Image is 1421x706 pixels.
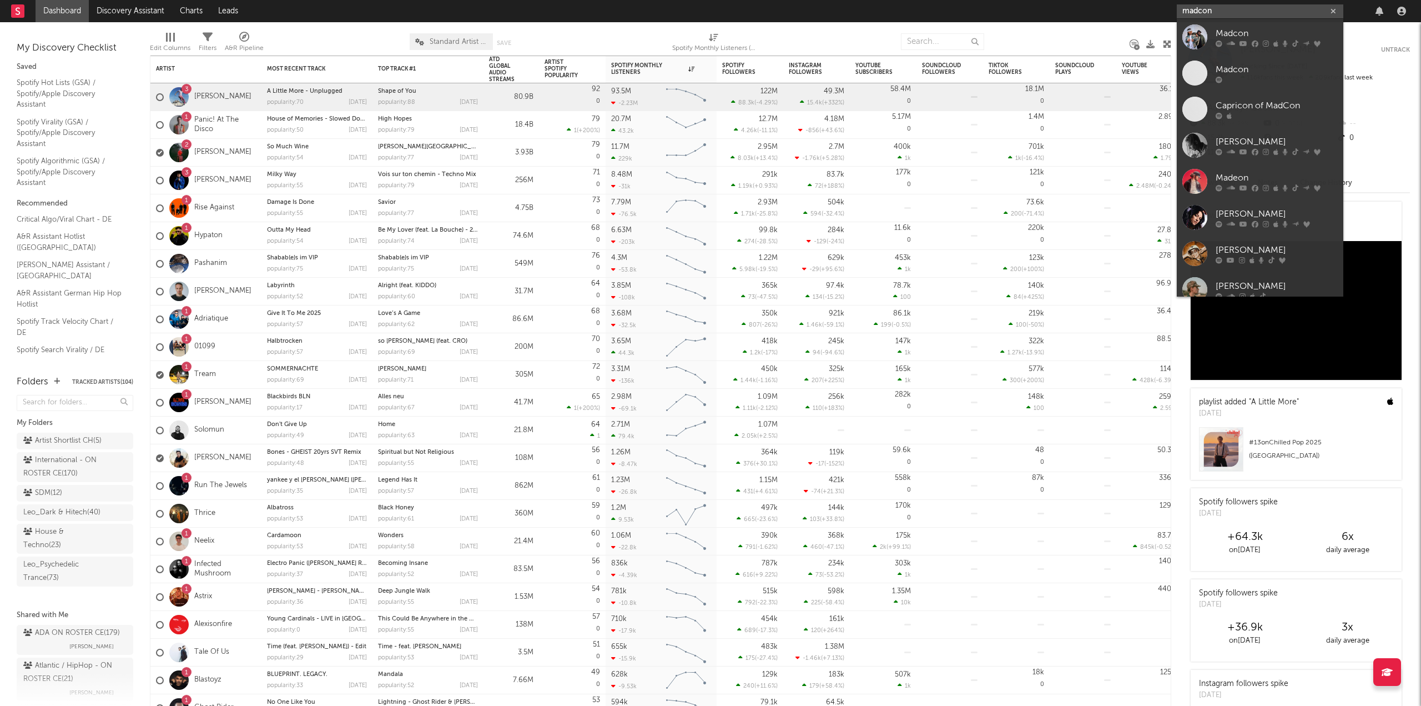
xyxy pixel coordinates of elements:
a: House & Techno(23) [17,524,133,554]
a: Deep Jungle Walk [378,588,430,594]
a: Tale Of Us [194,648,229,657]
div: 2.7M [829,143,844,151]
div: 2.93M [758,199,778,206]
div: A&R Pipeline [225,28,264,60]
a: Spiritual but Not Religious [378,449,454,455]
span: [PERSON_NAME] [69,686,114,699]
input: Search for folders... [17,395,133,411]
div: 3.93B [489,146,533,159]
span: 4.26k [741,128,757,134]
span: +188 % [823,183,843,189]
div: ( ) [734,127,778,134]
a: Artist Shortlist CH(5) [17,433,133,449]
div: [DATE] [349,183,367,189]
div: Madcon [1216,63,1338,76]
div: 68 [591,224,600,232]
a: Wonders [378,533,404,539]
div: [DATE] [460,183,478,189]
span: -856 [805,128,819,134]
svg: Chart title [661,222,711,250]
div: 83.7k [827,171,844,178]
a: [PERSON_NAME] [1177,199,1343,236]
a: [PERSON_NAME] [1177,236,1343,272]
div: 93.5M [611,88,631,95]
div: Spotify Monthly Listeners (Spotify Monthly Listeners) [672,28,755,60]
a: Madcon [1177,19,1343,55]
div: [DATE] [349,238,367,244]
div: ( ) [567,127,600,134]
div: Edit Columns [150,28,190,60]
div: popularity: 77 [378,211,414,217]
a: BLUEPRINT. LEGACY. [267,672,327,678]
a: Astrix [194,592,212,602]
div: YouTube Subscribers [855,62,894,76]
div: My Discovery Checklist [17,42,133,55]
div: # 13 on Chilled Pop 2025 ([GEOGRAPHIC_DATA]) [1249,436,1393,463]
a: Halbtrocken [267,338,303,344]
a: No One Like You [267,699,315,705]
a: Leo_Psychedelic Trance(73) [17,557,133,587]
a: [PERSON_NAME] - [PERSON_NAME] Remix [267,588,389,594]
a: Solomun [194,425,224,435]
div: popularity: 55 [267,183,303,189]
button: Save [497,40,511,46]
div: [DATE] [460,99,478,106]
div: popularity: 79 [378,183,415,189]
span: +0.93 % [754,183,776,189]
a: Rise Against [194,203,234,213]
div: [PERSON_NAME] [1216,207,1338,221]
a: A Little More - Unplugged [267,88,342,94]
div: 291k [762,171,778,178]
a: Electro Panic ([PERSON_NAME] Remix) [267,560,377,567]
div: ( ) [808,182,844,189]
div: Recommended [17,197,133,211]
span: 1k [1015,156,1021,162]
div: Scott Street [378,144,478,150]
a: SOMMERNÄCHTE [267,366,318,372]
span: 200 [1011,211,1022,217]
svg: Chart title [661,139,711,167]
a: Spotify Virality (GSA) / Spotify/Apple Discovery Assistant [17,116,122,150]
div: ( ) [795,154,844,162]
div: popularity: 74 [378,238,415,244]
a: Leo_Dark & Hitech(40) [17,504,133,521]
div: [DATE] [349,211,367,217]
button: Untrack [1381,44,1410,56]
div: Shape of You [378,88,478,94]
a: Alles neu [378,394,404,400]
div: 0 [545,83,600,111]
div: ( ) [730,154,778,162]
div: Madcon [1216,27,1338,40]
a: Alright (feat. KIDDO) [378,283,436,289]
div: YouTube Views [1122,62,1161,76]
div: [DATE] [349,155,367,161]
div: 36.1B [1160,86,1177,93]
div: 74.6M [489,229,533,243]
div: Capricon of MadCon [1216,99,1338,112]
div: A&R Pipeline [225,42,264,55]
div: Artist [156,66,239,72]
div: Saved [17,61,133,74]
div: 0 [989,222,1044,249]
div: 99.8k [759,227,778,234]
a: 01099 [194,342,215,352]
div: Damage Is Done [267,199,367,206]
div: 27.8M [1157,227,1177,234]
div: 0 [545,167,600,194]
div: ( ) [1008,154,1044,162]
a: High Hopes [378,116,412,122]
div: ( ) [1004,210,1044,217]
a: Black Honey [378,505,414,511]
span: +13.4 % [755,156,776,162]
div: 121k [1030,169,1044,176]
div: ( ) [803,210,844,217]
div: Atlantic / HipHop - ON ROSTER CE ( 21 ) [23,659,124,686]
a: SDM(12) [17,485,133,502]
a: Blackbirds BLN [267,394,310,400]
div: 220k [1028,224,1044,232]
a: Shabab(e)s im VIP [267,255,318,261]
span: 2.48M [1136,183,1154,189]
a: Madcon [1177,55,1343,91]
span: 594 [810,211,822,217]
a: Spotify Hot Lists (GSA) / Spotify/Apple Discovery Assistant [17,77,122,111]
